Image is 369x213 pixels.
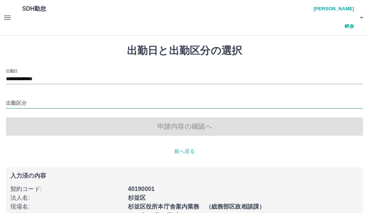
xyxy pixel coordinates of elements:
p: 契約コード : [10,185,124,194]
b: 杉並区 [128,195,146,201]
b: 杉並区役所本庁舎案内業務 （総務部区政相談課） [128,203,265,210]
label: 出勤日 [6,68,18,74]
p: 入力済の内容 [10,173,359,179]
b: 40190001 [128,186,155,192]
p: 前へ戻る [6,148,363,155]
p: 法人名 : [10,194,124,202]
h1: 出勤日と出勤区分の選択 [6,45,363,57]
p: 現場名 : [10,202,124,211]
